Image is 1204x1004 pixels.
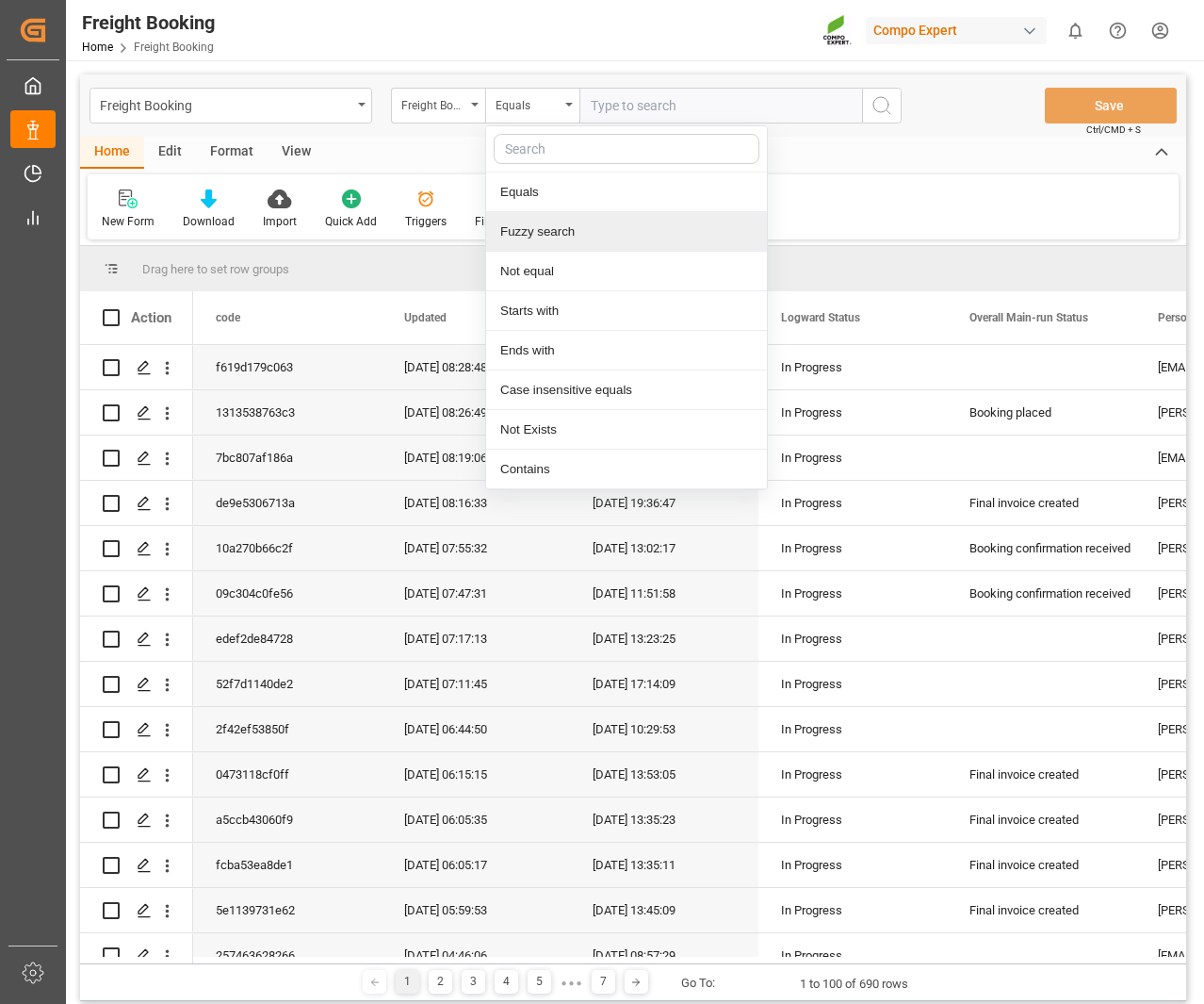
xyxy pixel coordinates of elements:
div: Booking placed [969,391,1113,435]
div: de9e5306713a [193,481,382,525]
div: Final invoice created [969,844,1113,887]
div: Home [80,137,144,169]
div: 0473118cf0ff [193,752,382,797]
button: Save [1045,88,1177,123]
div: Format [196,137,268,169]
div: Edit [144,137,196,169]
div: 1 [396,970,419,994]
input: Search [494,134,759,164]
div: Fuzzy search [486,212,767,252]
div: In Progress [781,572,924,616]
div: In Progress [781,708,924,751]
div: [DATE] 11:51:58 [570,571,758,616]
div: In Progress [781,844,924,887]
button: Compo Expert [866,12,1054,48]
div: View [268,137,325,169]
div: Press SPACE to select this row. [80,390,193,436]
div: [DATE] 05:59:53 [382,888,570,932]
div: 52f7d1140de2 [193,662,382,706]
div: Equals [496,92,560,114]
div: 5e1139731e62 [193,888,382,932]
div: Action [131,309,171,326]
div: In Progress [781,346,924,389]
div: [DATE] 06:05:17 [382,843,570,887]
div: In Progress [781,527,924,570]
span: code [216,311,240,324]
div: 5 [528,970,551,994]
span: Drag here to set row groups [142,262,289,276]
div: Press SPACE to select this row. [80,571,193,617]
div: In Progress [781,889,924,932]
div: ● ● ● [561,976,581,990]
div: [DATE] 06:44:50 [382,707,570,751]
div: 7bc807af186a [193,436,382,480]
div: New Form [102,213,155,230]
div: Press SPACE to select this row. [80,707,193,752]
div: Final invoice created [969,798,1113,842]
div: [DATE] 06:15:15 [382,752,570,797]
div: Press SPACE to select this row. [80,481,193,526]
span: Overall Main-run Status [969,311,1088,324]
div: 257463628266 [193,933,382,978]
button: close menu [485,88,579,123]
div: In Progress [781,798,924,842]
button: Help Center [1097,9,1139,52]
div: [DATE] 13:53:05 [570,752,758,797]
span: Updated [404,311,447,324]
div: Final invoice created [969,753,1113,797]
div: Press SPACE to select this row. [80,798,193,843]
div: 10a270b66c2f [193,526,382,570]
div: Compo Expert [866,17,1047,44]
div: In Progress [781,753,924,797]
div: Triggers [405,213,447,230]
div: Equals [486,173,767,212]
div: Final invoice created [969,889,1113,932]
div: Download [183,213,235,230]
div: Press SPACE to select this row. [80,436,193,481]
div: [DATE] 08:57:29 [570,933,758,978]
div: Quick Add [325,213,377,230]
div: In Progress [781,436,924,480]
div: Import [263,213,297,230]
div: Contains [486,450,767,489]
div: Booking confirmation received [969,527,1113,570]
div: In Progress [781,934,924,978]
a: Home [82,41,113,54]
div: 7 [592,970,615,994]
div: f619d179c063 [193,345,382,389]
div: 2f42ef53850f [193,707,382,751]
div: Final invoice created [969,482,1113,525]
input: Type to search [579,88,862,123]
div: Freight Booking Number [401,92,465,114]
div: [DATE] 13:45:09 [570,888,758,932]
div: Freight Booking [82,8,215,37]
div: [DATE] 08:16:33 [382,481,570,525]
div: In Progress [781,617,924,661]
div: Booking confirmation received [969,572,1113,616]
div: edef2de84728 [193,617,382,661]
div: 3 [462,970,485,994]
div: Press SPACE to select this row. [80,888,193,933]
div: Case insensitive equals [486,370,767,410]
div: [DATE] 13:02:17 [570,526,758,570]
div: [DATE] 08:26:49 [382,390,570,435]
div: Go To: [681,974,715,993]
div: Press SPACE to select this row. [80,526,193,571]
div: [DATE] 07:47:31 [382,571,570,616]
div: Press SPACE to select this row. [80,617,193,662]
div: Not Exists [486,410,767,450]
button: open menu [391,88,485,123]
div: [DATE] 08:28:48 [382,345,570,389]
div: 4 [495,970,518,994]
div: 2 [429,970,452,994]
div: 1313538763c3 [193,390,382,435]
div: In Progress [781,663,924,706]
div: a5ccb43060f9 [193,798,382,842]
div: [DATE] 17:14:09 [570,662,758,706]
div: [DATE] 08:19:06 [382,436,570,480]
div: [DATE] 13:35:23 [570,798,758,842]
div: [DATE] 10:29:53 [570,707,758,751]
div: [DATE] 07:17:13 [382,617,570,661]
div: [DATE] 07:11:45 [382,662,570,706]
div: [DATE] 07:55:32 [382,526,570,570]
